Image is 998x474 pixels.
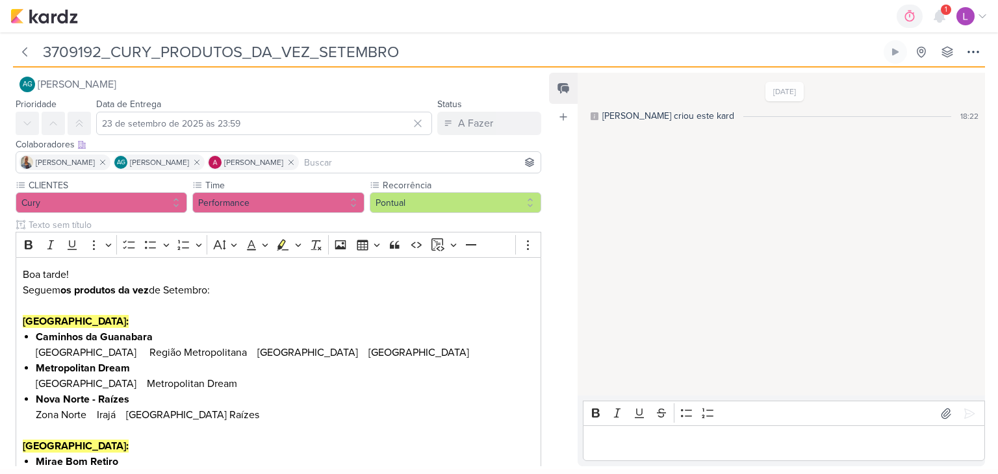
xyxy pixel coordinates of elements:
span: [PERSON_NAME] [130,156,189,168]
label: Prioridade [16,99,57,110]
button: AG [PERSON_NAME] [16,73,541,96]
div: Ligar relógio [890,47,901,57]
div: Aline Gimenez Graciano [114,156,127,169]
label: Recorrência [381,179,541,192]
label: Time [204,179,364,192]
p: Seguem de Setembro: [23,282,535,298]
img: Leonardo Cavalcante [956,7,975,25]
button: A Fazer [437,112,541,135]
input: Buscar [301,155,538,170]
label: Data de Entrega [96,99,161,110]
span: [PERSON_NAME] [224,156,283,168]
li: [GEOGRAPHIC_DATA] Região Metropolitana [GEOGRAPHIC_DATA] [GEOGRAPHIC_DATA] [36,329,535,360]
label: Status [437,99,462,110]
div: 18:22 [960,110,979,122]
div: [PERSON_NAME] criou este kard [602,109,734,123]
img: Iara Santos [20,156,33,169]
span: [PERSON_NAME] [38,77,116,92]
button: Cury [16,192,187,213]
li: Zona Norte Irajá [GEOGRAPHIC_DATA] Raízes [36,392,535,423]
div: Editor toolbar [583,401,985,426]
input: Texto sem título [26,218,541,232]
span: 1 [945,5,947,15]
span: [PERSON_NAME] [36,156,95,168]
input: Kard Sem Título [39,40,881,64]
strong: Nova Norte - Raízes [36,393,129,406]
div: Editor toolbar [16,232,541,257]
strong: Metropolitan Dream [36,362,130,375]
button: Performance [192,192,364,213]
div: A Fazer [458,116,493,131]
p: AG [117,160,125,166]
p: Boa tarde! [23,267,535,282]
strong: [GEOGRAPHIC_DATA]: [23,315,129,328]
label: CLIENTES [27,179,187,192]
button: Pontual [370,192,541,213]
p: AG [23,81,32,88]
strong: Caminhos da Guanabara [36,331,153,343]
input: Select a date [96,112,432,135]
strong: [GEOGRAPHIC_DATA]: [23,440,129,453]
strong: os produtos da vez [60,284,149,297]
img: Alessandra Gomes [209,156,222,169]
div: Colaboradores [16,138,541,151]
img: kardz.app [10,8,78,24]
li: [GEOGRAPHIC_DATA] Metropolitan Dream [36,360,535,392]
div: Editor editing area: main [583,425,985,461]
div: Aline Gimenez Graciano [19,77,35,92]
strong: Mirae Bom Retiro [36,455,118,468]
